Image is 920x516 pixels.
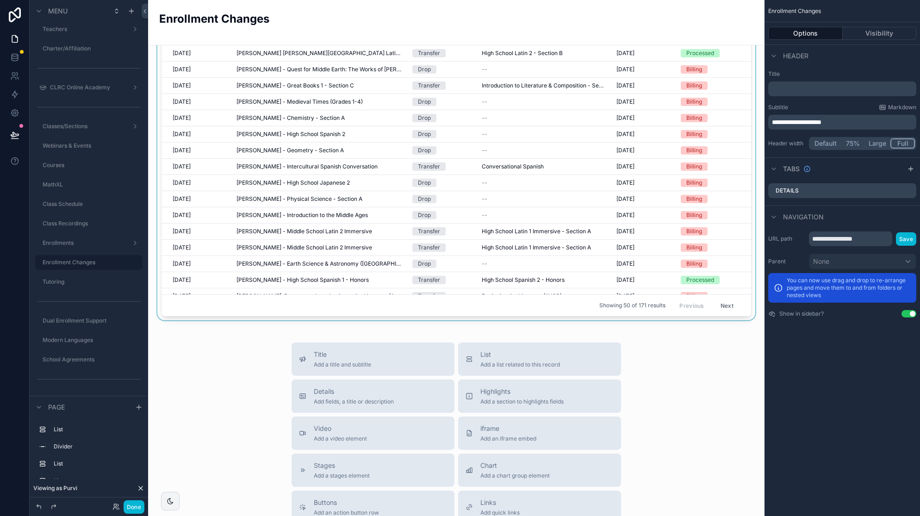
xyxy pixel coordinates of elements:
[314,498,379,507] span: Buttons
[43,356,141,363] label: School Agreements
[43,200,141,208] label: Class Schedule
[314,472,370,479] span: Add a stages element
[480,361,560,368] span: Add a list related to this record
[480,398,564,405] span: Add a section to highlights fields
[768,7,821,15] span: Enrollment Changes
[43,239,128,247] label: Enrollments
[292,379,454,413] button: DetailsAdd fields, a title or description
[458,379,621,413] button: HighlightsAdd a section to highlights fields
[292,417,454,450] button: VideoAdd a video element
[879,104,916,111] a: Markdown
[768,81,916,96] div: scrollable content
[43,220,141,227] label: Class Recordings
[779,310,824,317] label: Show in sidebar?
[768,140,805,147] label: Header width
[124,500,144,514] button: Done
[314,350,371,359] span: Title
[896,232,916,246] button: Save
[292,454,454,487] button: StagesAdd a stages element
[54,477,139,485] label: List
[30,418,148,497] div: scrollable content
[768,115,916,130] div: scrollable content
[292,342,454,376] button: TitleAdd a title and subtitle
[480,350,560,359] span: List
[48,6,68,16] span: Menu
[43,317,141,324] label: Dual Enrollment Support
[43,142,141,149] label: Webinars & Events
[314,387,394,396] span: Details
[843,27,917,40] button: Visibility
[480,461,550,470] span: Chart
[783,164,800,174] span: Tabs
[54,460,139,467] label: List
[48,403,65,412] span: Page
[768,104,788,111] label: Subtitle
[458,454,621,487] button: ChartAdd a chart group element
[54,443,139,450] label: Divider
[43,181,141,188] label: MathXL
[314,435,367,442] span: Add a video element
[43,395,141,402] label: AY 25-26
[43,123,128,130] label: Classes/Sections
[714,298,740,312] button: Next
[159,11,269,26] h2: Enrollment Changes
[33,485,77,492] span: Viewing as Purvi
[43,336,141,344] label: Modern Languages
[809,254,916,269] button: None
[787,277,911,299] p: You can now use drag and drop to re-arrange pages and move them to and from folders or nested views
[480,498,520,507] span: Links
[314,361,371,368] span: Add a title and subtitle
[776,187,799,194] label: Details
[599,302,665,309] span: Showing 50 of 171 results
[458,417,621,450] button: iframeAdd an iframe embed
[768,27,843,40] button: Options
[783,51,808,61] span: Header
[43,25,128,33] label: Teachers
[480,387,564,396] span: Highlights
[314,461,370,470] span: Stages
[783,212,824,222] span: Navigation
[768,235,805,242] label: URL path
[458,342,621,376] button: ListAdd a list related to this record
[768,258,805,265] label: Parent
[480,435,536,442] span: Add an iframe embed
[50,84,128,91] label: CLRC Online Academy
[314,424,367,433] span: Video
[43,259,137,266] label: Enrollment Changes
[810,138,841,149] button: Default
[43,278,141,286] label: Tutoring
[314,398,394,405] span: Add fields, a title or description
[890,138,915,149] button: Full
[43,162,141,169] label: Courses
[54,426,139,433] label: List
[888,104,916,111] span: Markdown
[480,424,536,433] span: iframe
[480,472,550,479] span: Add a chart group element
[43,45,141,52] label: Charter/Affiliation
[864,138,890,149] button: Large
[841,138,864,149] button: 75%
[768,70,916,78] label: Title
[813,257,829,266] span: None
